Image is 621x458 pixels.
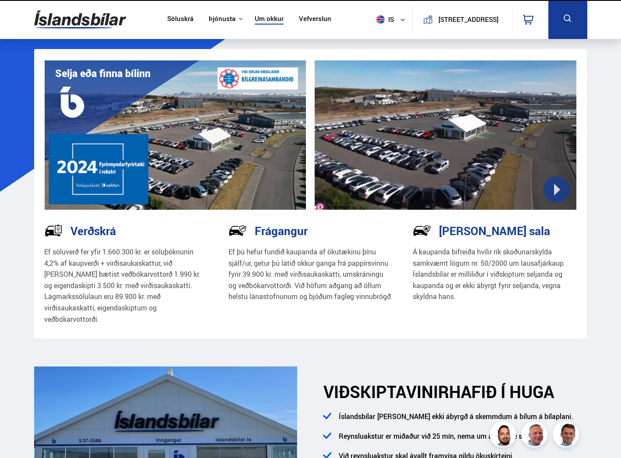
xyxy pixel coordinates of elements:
h1: Selja eða finna bílinn [55,67,151,79]
p: Ef söluverð fer yfir 1.660.300 kr. er söluþóknunin 4,2% af kaupverði + virðisaukaskattur, við [PE... [44,247,208,325]
img: tr5P-W3DuiFaO7aO.svg [44,221,63,240]
img: -Svtn6bYgwAsiwNX.svg [413,221,431,240]
span: VIÐSKIPTAVINIR [323,380,449,403]
li: Íslandsbílar [PERSON_NAME] ekki ábyrgð á skemmdum á bílum á bílaplani. [334,410,587,430]
img: siFngHWaQ9KaOqBr.png [523,423,549,449]
button: Þjónusta [209,15,235,23]
h2: HAFIÐ Í HUGA [323,382,587,402]
img: FbJEzSuNWCJXmdc-.webp [554,423,580,449]
p: Ef þú hefur fundið kaupanda af ökutækinu þínu sjálf/ur, getur þú látið okkur ganga frá pappírsvin... [228,247,393,303]
li: Reynsluakstur er miðaður við 25 mín, nema um annað sé samið. [334,430,587,450]
a: [STREET_ADDRESS] [418,7,507,32]
img: nhp88E3Fdnt1Opn2.png [491,423,517,449]
a: Vefverslun [299,15,331,24]
img: svg+xml;base64,PHN2ZyB4bWxucz0iaHR0cDovL3d3dy53My5vcmcvMjAwMC9zdmciIHdpZHRoPSI1MTIiIGhlaWdodD0iNT... [376,15,385,24]
a: Um okkur [255,15,284,24]
h3: [PERSON_NAME] sala [439,224,550,237]
button: [STREET_ADDRESS] [436,16,501,23]
h3: Frágangur [255,224,308,237]
img: G0Ugv5HjCgRt.svg [34,5,126,34]
a: Söluskrá [167,15,193,24]
img: eKx6w-_Home_640_.png [45,60,306,210]
h3: Verðskrá [70,224,116,237]
p: Á kaupanda bifreiða hvílir rík skoðunarskylda samkvæmt lögum nr. 50/2000 um lausafjárkaup. Ísland... [413,247,577,303]
img: NP-R9RrMhXQFCiaa.svg [228,221,247,240]
span: is [373,15,395,24]
button: is [373,7,412,32]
